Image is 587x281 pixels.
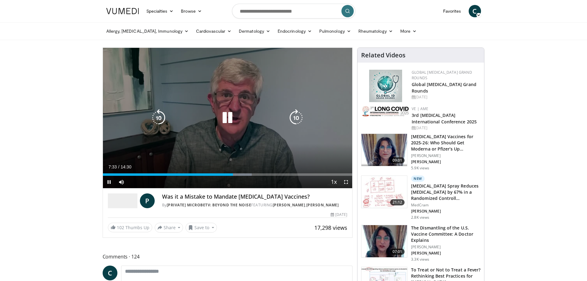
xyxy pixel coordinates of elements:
div: Progress Bar [103,173,353,176]
input: Search topics, interventions [232,4,355,19]
a: Rheumatology [355,25,397,37]
p: 2.8K views [411,215,429,220]
a: Dermatology [235,25,274,37]
p: [PERSON_NAME] [411,251,480,256]
button: Fullscreen [340,176,352,188]
p: 5.9K views [411,166,429,171]
a: Endocrinology [274,25,316,37]
img: a2792a71-925c-4fc2-b8ef-8d1b21aec2f7.png.150x105_q85_autocrop_double_scale_upscale_version-0.2.jpg [362,106,409,116]
h3: [MEDICAL_DATA] Vaccines for 2025-26: Who Should Get Moderna or Pfizer’s Up… [411,134,480,152]
span: 09:01 [390,157,405,163]
p: 3.3K views [411,257,429,262]
a: 07:01 The Dismantling of the U.S. Vaccine Committee: A Doctor Explains [PERSON_NAME] [PERSON_NAME... [361,225,480,262]
span: 21:12 [390,199,405,205]
div: [DATE] [412,94,479,100]
a: VE | AME [412,106,428,111]
div: [DATE] [331,212,347,217]
a: Favorites [439,5,465,17]
a: 09:01 [MEDICAL_DATA] Vaccines for 2025-26: Who Should Get Moderna or Pfizer’s Up… [PERSON_NAME] [... [361,134,480,171]
a: Global [MEDICAL_DATA] Grand Rounds [412,70,472,81]
span: Comments 124 [103,253,353,261]
video-js: Video Player [103,48,353,188]
button: Share [155,223,183,233]
img: bf90d3d8-5314-48e2-9a88-53bc2fed6b7a.150x105_q85_crop-smart_upscale.jpg [361,225,407,257]
button: Playback Rate [328,176,340,188]
p: [PERSON_NAME] [411,245,480,250]
p: MedCram [411,203,480,208]
img: 500bc2c6-15b5-4613-8fa2-08603c32877b.150x105_q85_crop-smart_upscale.jpg [361,176,407,208]
a: 3rd [MEDICAL_DATA] International Conference 2025 [412,112,477,125]
h4: Related Videos [361,52,406,59]
img: [PRIVATE] MicrobeTV: Beyond the Noise [108,193,137,208]
span: 102 [117,225,124,230]
span: 7:33 [108,164,117,169]
a: Specialties [143,5,177,17]
h3: The Dismantling of the U.S. Vaccine Committee: A Doctor Explains [411,225,480,243]
p: [PERSON_NAME] [411,153,480,158]
h4: Was it a Mistake to Mandate [MEDICAL_DATA] Vaccines? [162,193,348,200]
a: [PERSON_NAME] [306,202,339,208]
a: C [469,5,481,17]
img: VuMedi Logo [106,8,139,14]
div: [DATE] [412,125,479,131]
a: [PERSON_NAME] [273,202,305,208]
a: [PRIVATE] MicrobeTV: Beyond the Noise [167,202,251,208]
span: / [118,164,120,169]
p: New [411,176,425,182]
a: Browse [177,5,206,17]
p: [PERSON_NAME] [411,209,480,214]
button: Mute [115,176,128,188]
a: 102 Thumbs Up [108,223,152,232]
a: Allergy, [MEDICAL_DATA], Immunology [103,25,193,37]
a: P [140,193,155,208]
span: 14:30 [120,164,131,169]
a: Global [MEDICAL_DATA] Grand Rounds [412,81,476,94]
p: [PERSON_NAME] [411,159,480,164]
div: By FEATURING , [162,202,348,208]
a: Pulmonology [316,25,355,37]
span: 17,298 views [314,224,347,231]
h3: [MEDICAL_DATA] Spray Reduces [MEDICAL_DATA] by 67% in a Randomized Controll… [411,183,480,201]
img: e456a1d5-25c5-46f9-913a-7a343587d2a7.png.150x105_q85_autocrop_double_scale_upscale_version-0.2.png [369,70,402,102]
a: C [103,266,117,280]
button: Save to [185,223,217,233]
a: 21:12 New [MEDICAL_DATA] Spray Reduces [MEDICAL_DATA] by 67% in a Randomized Controll… MedCram [P... [361,176,480,220]
a: More [397,25,420,37]
a: Cardiovascular [192,25,235,37]
span: 07:01 [390,249,405,255]
button: Pause [103,176,115,188]
img: 4e370bb1-17f0-4657-a42f-9b995da70d2f.png.150x105_q85_crop-smart_upscale.png [361,134,407,166]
